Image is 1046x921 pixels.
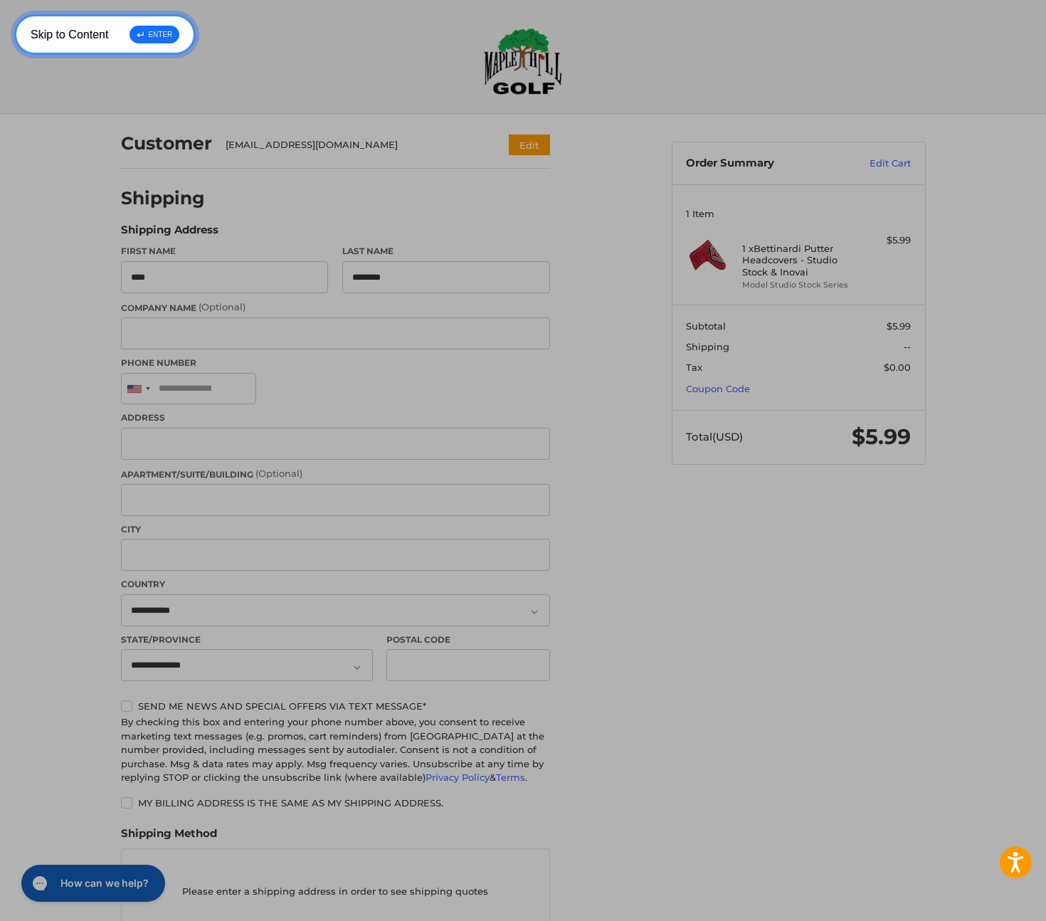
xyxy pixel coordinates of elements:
label: Apartment/Suite/Building [121,467,550,481]
h3: Order Summary [686,157,839,171]
span: $0.00 [884,362,911,373]
span: Tax [686,362,702,373]
a: Coupon Code [686,383,750,394]
label: First Name [121,245,329,258]
a: Edit Cart [839,157,911,171]
p: Please enter a shipping address in order to see shipping quotes [122,878,549,906]
li: Model Studio Stock Series [742,279,851,291]
span: Shipping [686,341,729,352]
div: $5.99 [855,233,911,248]
label: My billing address is the same as my shipping address. [121,797,550,809]
span: -- [904,341,911,352]
label: Country [121,578,550,591]
h4: 1 x Bettinardi Putter Headcovers - Studio Stock & Inovai [742,243,851,278]
label: Phone Number [121,357,550,369]
label: Send me news and special offers via text message* [121,700,550,712]
iframe: Gorgias live chat messenger [14,860,169,907]
h3: 1 Item [686,208,911,219]
span: Subtotal [686,320,726,332]
div: By checking this box and entering your phone number above, you consent to receive marketing text ... [121,715,550,785]
label: State/Province [121,633,373,646]
h2: Shipping [121,187,205,209]
a: Privacy Policy [426,772,490,783]
div: [EMAIL_ADDRESS][DOMAIN_NAME] [226,138,481,152]
label: Company Name [121,300,550,315]
span: Total (USD) [686,430,743,443]
span: $5.99 [887,320,911,332]
button: Edit [509,135,550,155]
span: $5.99 [852,423,911,450]
small: (Optional) [199,301,245,312]
small: (Optional) [255,468,302,479]
legend: Shipping Method [121,826,217,848]
label: City [121,523,550,536]
label: Last Name [342,245,550,258]
a: Terms [496,772,525,783]
legend: Shipping Address [121,222,218,245]
img: Maple Hill Golf [484,28,562,95]
h2: Customer [121,132,212,154]
label: Address [121,411,550,424]
label: Postal Code [386,633,550,646]
div: United States: +1 [122,374,154,404]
